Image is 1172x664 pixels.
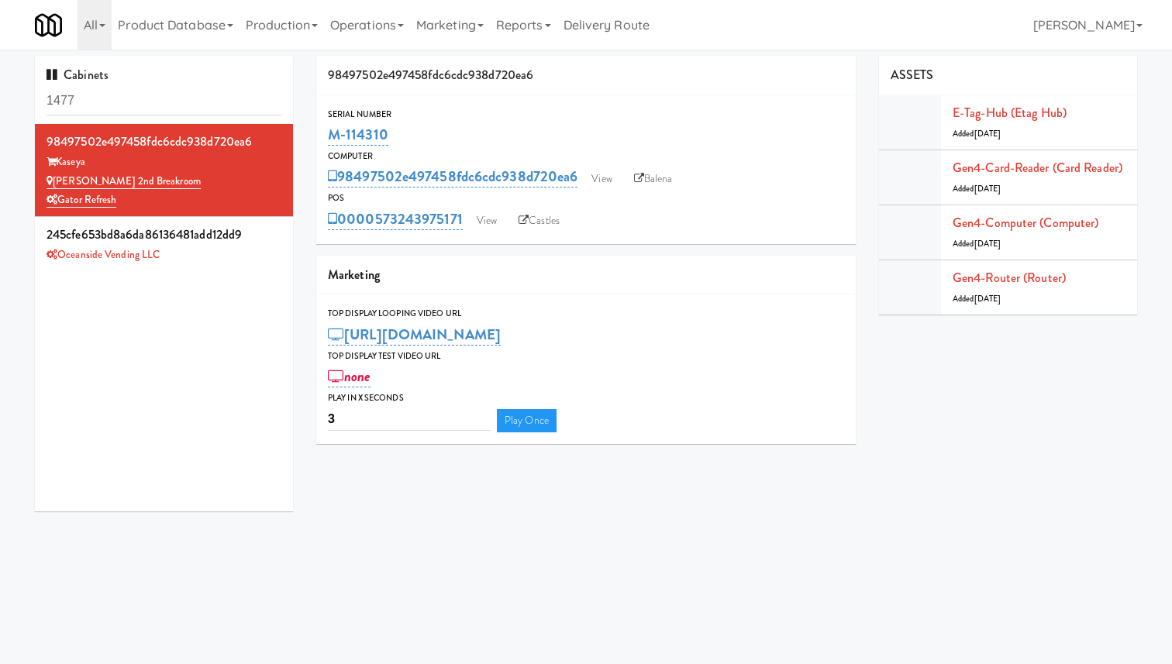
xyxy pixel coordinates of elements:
[47,130,281,153] div: 98497502e497458fdc6cdc938d720ea6
[328,191,844,206] div: POS
[35,217,293,271] li: 245cfe653bd8a6da86136481add12dd9Oceanside Vending LLC
[47,247,160,262] a: Oceanside Vending LLC
[953,269,1066,287] a: Gen4-router (Router)
[953,183,1001,194] span: Added
[974,128,1001,139] span: [DATE]
[328,349,844,364] div: Top Display Test Video Url
[584,167,619,191] a: View
[953,293,1001,304] span: Added
[626,167,681,191] a: Balena
[35,124,293,217] li: 98497502e497458fdc6cdc938d720ea6Kaseya [PERSON_NAME] 2nd BreakroomGator Refresh
[328,306,844,322] div: Top Display Looping Video Url
[47,192,116,208] a: Gator Refresh
[328,324,501,346] a: [URL][DOMAIN_NAME]
[469,209,505,232] a: View
[974,293,1001,304] span: [DATE]
[47,174,201,189] a: [PERSON_NAME] 2nd Breakroom
[35,12,62,39] img: Micromart
[974,238,1001,249] span: [DATE]
[497,409,557,432] a: Play Once
[511,209,567,232] a: Castles
[328,149,844,164] div: Computer
[953,159,1122,177] a: Gen4-card-reader (Card Reader)
[47,66,109,84] span: Cabinets
[47,153,281,172] div: Kaseya
[328,266,380,284] span: Marketing
[316,56,856,95] div: 98497502e497458fdc6cdc938d720ea6
[328,124,388,146] a: M-114310
[328,107,844,122] div: Serial Number
[328,366,371,387] a: none
[891,66,934,84] span: ASSETS
[953,238,1001,249] span: Added
[953,104,1067,122] a: E-tag-hub (Etag Hub)
[328,166,577,188] a: 98497502e497458fdc6cdc938d720ea6
[328,208,463,230] a: 0000573243975171
[47,87,281,115] input: Search cabinets
[47,223,281,246] div: 245cfe653bd8a6da86136481add12dd9
[328,390,844,406] div: Play in X seconds
[974,183,1001,194] span: [DATE]
[953,214,1098,232] a: Gen4-computer (Computer)
[953,128,1001,139] span: Added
